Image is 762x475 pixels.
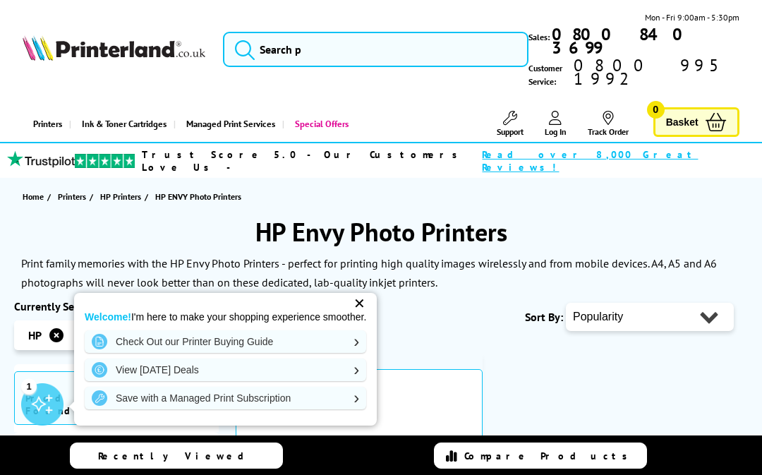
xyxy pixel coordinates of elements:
span: Mon - Fri 9:00am - 5:30pm [645,11,739,24]
span: Sales: [528,30,550,44]
a: Printers [58,189,90,204]
span: Customer Service: [528,59,739,88]
span: Ink & Toner Cartridges [82,106,167,142]
a: Compare Products [434,443,647,469]
div: ✕ [349,294,369,313]
div: 1 [21,378,37,394]
a: Managed Print Services [174,106,282,142]
p: I'm here to make your shopping experience smoother. [85,311,366,323]
input: Search p [223,32,528,67]
span: 1 Products Found [14,371,140,425]
p: Print family memories with the HP Envy Photo Printers - perfect for printing high quality images ... [21,256,717,289]
img: trustpilot rating [7,150,75,168]
h1: HP Envy Photo Printers [14,215,748,248]
a: Save with a Managed Print Subscription [85,387,366,409]
a: Recently Viewed [70,443,283,469]
strong: Welcome! [85,311,131,323]
span: 0 [647,101,665,119]
a: View [DATE] Deals [85,359,366,381]
span: Log In [545,126,567,137]
span: Recently Viewed [98,450,258,462]
a: Check Out our Printer Buying Guide [85,330,366,353]
span: Support [497,126,524,137]
span: 0800 995 1992 [571,59,739,85]
span: HP ENVY Photo Printers [155,191,241,202]
a: Home [23,189,47,204]
span: Printers [58,189,86,204]
span: HP [28,328,42,342]
a: 0800 840 3699 [550,28,739,54]
span: Sort By: [525,310,563,324]
a: Trust Score 5.0 - Our Customers Love Us -Read over 8,000 Great Reviews! [142,148,725,174]
div: Currently Selected [14,299,219,313]
span: Basket [666,113,698,132]
a: Ink & Toner Cartridges [69,106,174,142]
a: Printerland Logo [23,35,205,64]
a: Log In [545,111,567,137]
a: Printers [23,106,69,142]
a: HP Printers [100,189,145,204]
img: trustpilot rating [75,154,135,168]
a: Basket 0 [653,107,739,138]
b: 0800 840 3699 [552,23,693,59]
a: Special Offers [282,106,356,142]
img: Printerland Logo [23,35,205,61]
a: Support [497,111,524,137]
a: Track Order [588,111,629,137]
span: Compare Products [464,450,635,462]
span: HP Printers [100,189,141,204]
span: Read over 8,000 Great Reviews! [482,148,725,174]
